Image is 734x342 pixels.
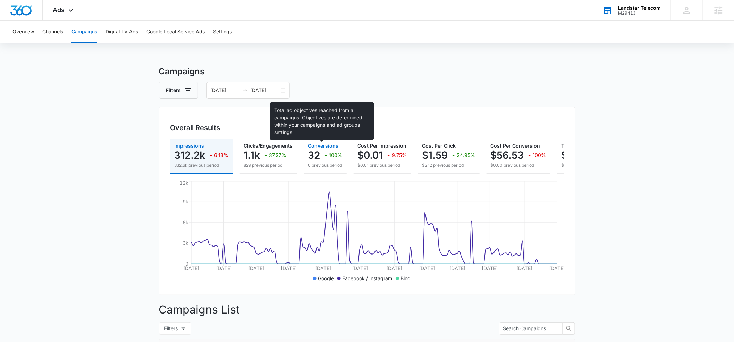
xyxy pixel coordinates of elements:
button: Channels [42,21,63,43]
span: Conversions [308,143,339,149]
p: $0.01 previous period [358,162,407,168]
span: Total Spend [562,143,590,149]
p: 0 previous period [308,162,343,168]
button: Campaigns [71,21,97,43]
span: Clicks/Engagements [244,143,293,149]
span: Impressions [175,143,204,149]
tspan: [DATE] [449,265,465,271]
p: 332.6k previous period [175,162,229,168]
p: $1,755.90 previous period [562,162,633,168]
tspan: 12k [179,180,188,186]
p: 100% [329,153,343,158]
tspan: 9k [183,199,188,205]
span: Ads [53,6,65,14]
p: Facebook / Instagram [342,275,392,282]
p: 37.27% [269,153,287,158]
p: 32 [308,150,320,161]
span: to [242,87,248,93]
tspan: [DATE] [315,265,331,271]
p: $0.01 [358,150,383,161]
p: Google [318,275,334,282]
tspan: [DATE] [183,265,199,271]
button: Digital TV Ads [106,21,138,43]
p: $0.00 previous period [491,162,546,168]
tspan: [DATE] [386,265,402,271]
p: Bing [400,275,411,282]
p: $1.59 [422,150,448,161]
button: Settings [213,21,232,43]
p: Campaigns List [159,301,575,318]
tspan: [DATE] [352,265,368,271]
tspan: [DATE] [419,265,435,271]
span: search [563,326,575,331]
span: Filters [164,325,178,332]
tspan: 0 [185,261,188,267]
p: 9.75% [392,153,407,158]
span: Cost Per Impression [358,143,407,149]
div: account id [618,11,661,16]
button: Filters [159,322,191,335]
input: End date [251,86,279,94]
tspan: [DATE] [549,265,565,271]
tspan: 6k [183,219,188,225]
button: search [563,322,575,335]
p: 829 previous period [244,162,293,168]
button: Overview [12,21,34,43]
h3: Overall Results [170,123,220,133]
div: account name [618,5,661,11]
button: Filters [159,82,198,99]
input: Start date [211,86,239,94]
p: 24.95% [457,153,475,158]
span: swap-right [242,87,248,93]
p: 1.1k [244,150,260,161]
p: $2.12 previous period [422,162,475,168]
tspan: [DATE] [281,265,297,271]
tspan: 3k [183,240,188,246]
tspan: [DATE] [216,265,231,271]
button: Google Local Service Ads [146,21,205,43]
div: Total ad objectives reached from all campaigns. Objectives are determined within your campaigns a... [270,102,374,140]
input: Search Campaigns [503,325,553,332]
p: 6.13% [214,153,229,158]
span: Cost Per Conversion [491,143,540,149]
tspan: [DATE] [248,265,264,271]
p: $56.53 [491,150,524,161]
span: Cost Per Click [422,143,456,149]
h3: Campaigns [159,65,575,78]
p: 100% [533,153,546,158]
p: $1,809.00 [562,150,608,161]
tspan: [DATE] [482,265,498,271]
tspan: [DATE] [516,265,532,271]
p: 312.2k [175,150,205,161]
